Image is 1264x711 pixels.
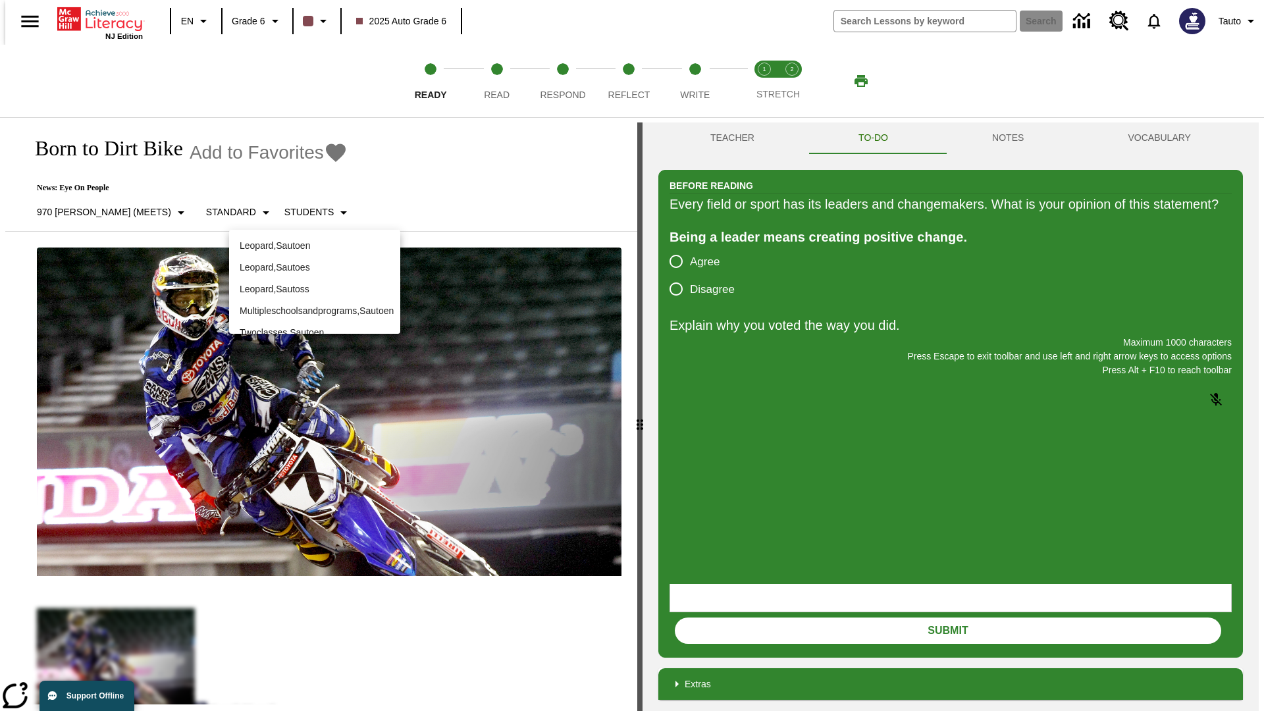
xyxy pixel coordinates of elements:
p: Leopard , Sautoen [240,239,390,253]
p: Leopard , Sautoss [240,282,390,296]
body: Explain why you voted the way you did. Maximum 1000 characters Press Alt + F10 to reach toolbar P... [5,11,192,22]
p: Twoclasses , Sautoen [240,326,390,340]
p: Leopard , Sautoes [240,261,390,275]
p: Multipleschoolsandprograms , Sautoen [240,304,390,318]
